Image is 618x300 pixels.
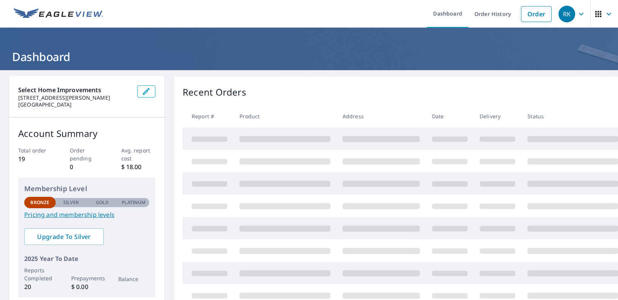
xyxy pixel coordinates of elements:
[71,282,103,291] p: $ 0.00
[121,162,156,171] p: $ 18.00
[70,146,104,162] p: Order pending
[70,162,104,171] p: 0
[24,282,56,291] p: 20
[18,101,131,108] p: [GEOGRAPHIC_DATA]
[71,274,103,282] p: Prepayments
[63,199,79,206] p: Silver
[30,232,98,241] span: Upgrade To Silver
[18,85,131,94] p: Select Home Improvements
[18,127,155,140] p: Account Summary
[9,49,609,64] h1: Dashboard
[121,146,156,162] p: Avg. report cost
[559,6,575,22] div: RK
[336,105,426,127] th: Address
[96,199,109,206] p: Gold
[24,210,149,219] a: Pricing and membership levels
[24,228,104,245] a: Upgrade To Silver
[24,254,149,263] p: 2025 Year To Date
[118,275,150,283] p: Balance
[122,199,146,206] p: Platinum
[14,8,103,20] img: EV Logo
[521,6,552,22] a: Order
[18,146,53,154] p: Total order
[30,199,49,206] p: Bronze
[18,94,131,101] p: [STREET_ADDRESS][PERSON_NAME]
[233,105,336,127] th: Product
[24,266,56,282] p: Reports Completed
[426,105,474,127] th: Date
[183,85,246,99] p: Recent Orders
[474,105,521,127] th: Delivery
[24,184,149,194] p: Membership Level
[18,154,53,163] p: 19
[183,105,233,127] th: Report #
